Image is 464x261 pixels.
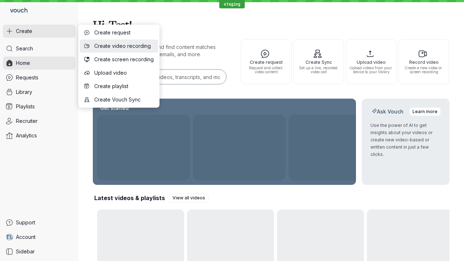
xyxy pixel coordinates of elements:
[94,69,154,76] span: Upload video
[349,60,393,65] span: Upload video
[241,39,291,84] button: Create requestRequest and collect video content
[173,194,205,202] span: View all videos
[346,39,397,84] button: Upload videoUpload videos from your device to your library
[80,40,158,53] button: Create video recording
[3,245,75,258] a: Sidebar
[244,66,288,74] span: Request and collect video content
[10,233,14,241] span: U
[80,93,158,106] button: Create Vouch Sync
[244,60,288,65] span: Create request
[370,108,405,115] h2: Ask Vouch
[16,28,32,35] span: Create
[16,45,33,52] span: Search
[93,14,449,35] h1: Hi, Test!
[402,60,446,65] span: Record video
[3,86,75,99] a: Library
[16,233,36,241] span: Account
[16,74,38,81] span: Requests
[3,42,75,55] a: Search
[5,233,10,241] span: T
[3,3,30,19] a: Go to homepage
[3,231,75,244] a: TUAccount
[297,66,341,74] span: Set up a live, recorded video call
[3,115,75,128] a: Recruiter
[93,43,228,58] p: Search for any keywords and find content matches through transcriptions, user emails, and more.
[402,66,446,74] span: Create a new video or screen recording
[16,59,30,67] span: Home
[94,56,154,63] span: Create screen recording
[16,132,37,139] span: Analytics
[80,66,158,79] button: Upload video
[293,39,344,84] button: Create SyncSet up a live, recorded video call
[16,248,35,255] span: Sidebar
[413,108,438,115] span: Learn more
[80,26,158,39] button: Create request
[297,60,341,65] span: Create Sync
[94,42,154,50] span: Create video recording
[398,39,449,84] button: Record videoCreate a new video or screen recording
[94,83,154,90] span: Create playlist
[80,53,158,66] button: Create screen recording
[94,29,154,36] span: Create request
[16,117,38,125] span: Recruiter
[349,66,393,74] span: Upload videos from your device to your library
[3,216,75,229] a: Support
[80,80,158,93] button: Create playlist
[409,107,441,116] a: Learn more
[99,104,130,112] h2: Get started
[16,88,32,96] span: Library
[94,194,165,202] h2: Latest videos & playlists
[94,96,154,103] span: Create Vouch Sync
[3,57,75,70] a: Home
[3,25,75,38] button: Create
[3,129,75,142] a: Analytics
[3,100,75,113] a: Playlists
[16,103,35,110] span: Playlists
[3,71,75,84] a: Requests
[169,194,208,202] a: View all videos
[16,219,35,226] span: Support
[370,122,441,158] p: Use the power of AI to get insights about your videos or create new video-based or written conten...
